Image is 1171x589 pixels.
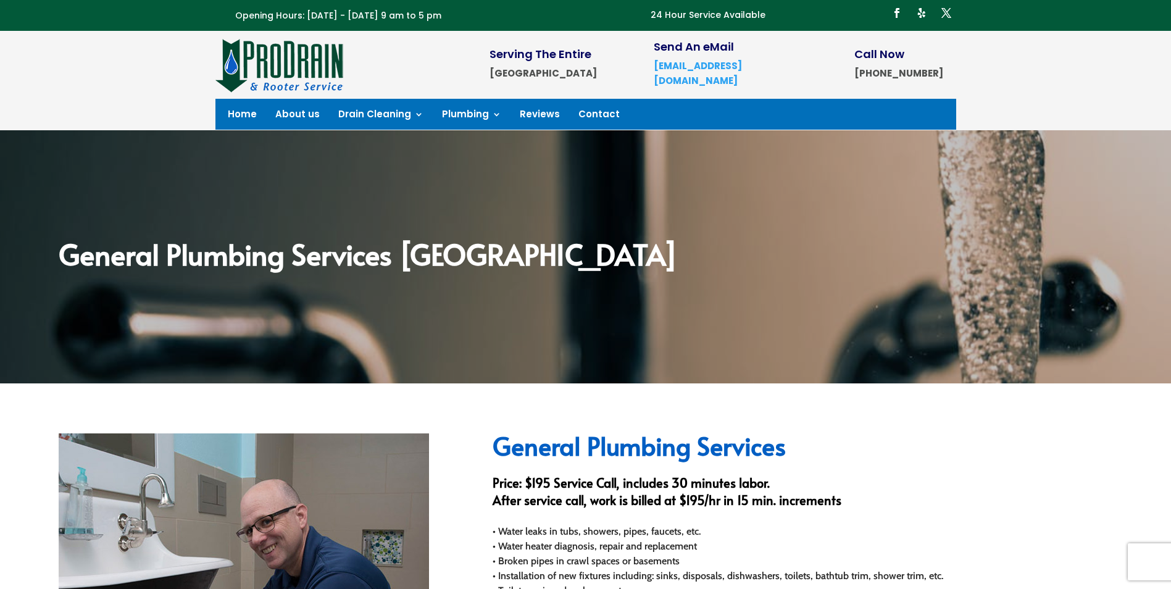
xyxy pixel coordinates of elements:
span: Opening Hours: [DATE] - [DATE] 9 am to 5 pm [235,9,441,22]
h2: General Plumbing Services [493,433,1112,464]
a: Follow on Facebook [887,3,907,23]
a: Home [228,110,257,123]
span: Send An eMail [654,39,734,54]
h3: Price: $195 Service Call, includes 30 minutes labor. After service call, work is billed at $195/h... [493,474,1112,515]
a: Reviews [520,110,560,123]
a: About us [275,110,320,123]
a: Plumbing [442,110,501,123]
a: Drain Cleaning [338,110,423,123]
strong: [PHONE_NUMBER] [854,67,943,80]
a: Contact [578,110,620,123]
a: Follow on Yelp [912,3,931,23]
img: site-logo-100h [215,37,344,93]
span: Call Now [854,46,904,62]
span: Serving The Entire [490,46,591,62]
h2: General Plumbing Services [GEOGRAPHIC_DATA] [59,240,1112,274]
a: [EMAIL_ADDRESS][DOMAIN_NAME] [654,59,742,87]
p: 24 Hour Service Available [651,8,765,23]
a: Follow on X [936,3,956,23]
strong: [GEOGRAPHIC_DATA] [490,67,597,80]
